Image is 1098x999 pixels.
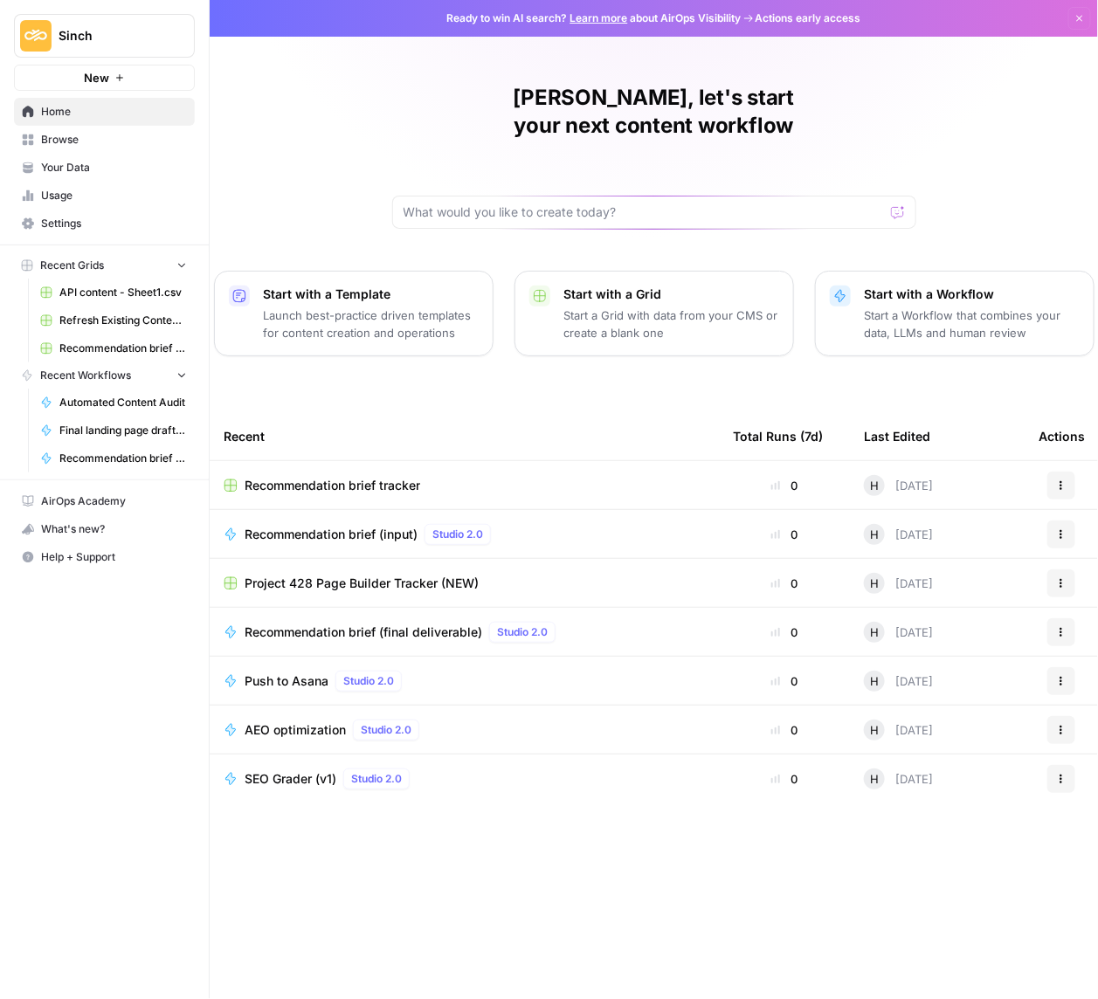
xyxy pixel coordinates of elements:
[41,132,187,148] span: Browse
[864,622,933,643] div: [DATE]
[40,368,131,383] span: Recent Workflows
[14,362,195,389] button: Recent Workflows
[245,526,418,543] span: Recommendation brief (input)
[224,720,705,741] a: AEO optimizationStudio 2.0
[343,673,394,689] span: Studio 2.0
[15,516,194,542] div: What's new?
[41,104,187,120] span: Home
[14,252,195,279] button: Recent Grids
[59,27,164,45] span: Sinch
[224,524,705,545] a: Recommendation brief (input)Studio 2.0
[432,527,483,542] span: Studio 2.0
[870,770,879,788] span: H
[870,672,879,690] span: H
[864,475,933,496] div: [DATE]
[361,722,411,738] span: Studio 2.0
[570,11,628,24] a: Learn more
[815,271,1095,356] button: Start with a WorkflowStart a Workflow that combines your data, LLMs and human review
[14,98,195,126] a: Home
[245,672,328,690] span: Push to Asana
[59,423,187,438] span: Final landing page drafter for Project 428 ([PERSON_NAME])
[870,477,879,494] span: H
[245,624,482,641] span: Recommendation brief (final deliverable)
[245,770,336,788] span: SEO Grader (v1)
[224,575,705,592] a: Project 428 Page Builder Tracker (NEW)
[224,412,705,460] div: Recent
[351,771,402,787] span: Studio 2.0
[14,515,195,543] button: What's new?
[865,307,1080,341] p: Start a Workflow that combines your data, LLMs and human review
[224,671,705,692] a: Push to AsanaStudio 2.0
[214,271,494,356] button: Start with a TemplateLaunch best-practice driven templates for content creation and operations
[14,487,195,515] a: AirOps Academy
[404,203,884,221] input: What would you like to create today?
[32,444,195,472] a: Recommendation brief (input)
[32,334,195,362] a: Recommendation brief tracker
[870,624,879,641] span: H
[392,84,916,140] h1: [PERSON_NAME], let's start your next content workflow
[14,14,195,58] button: Workspace: Sinch
[59,395,187,410] span: Automated Content Audit
[865,286,1080,303] p: Start with a Workflow
[733,575,836,592] div: 0
[733,526,836,543] div: 0
[733,477,836,494] div: 0
[733,672,836,690] div: 0
[32,279,195,307] a: API content - Sheet1.csv
[59,313,187,328] span: Refresh Existing Content (1)
[245,575,479,592] span: Project 428 Page Builder Tracker (NEW)
[40,258,104,273] span: Recent Grids
[224,622,705,643] a: Recommendation brief (final deliverable)Studio 2.0
[864,768,933,789] div: [DATE]
[870,721,879,739] span: H
[59,341,187,356] span: Recommendation brief tracker
[864,573,933,594] div: [DATE]
[14,543,195,571] button: Help + Support
[32,307,195,334] a: Refresh Existing Content (1)
[514,271,794,356] button: Start with a GridStart a Grid with data from your CMS or create a blank one
[733,624,836,641] div: 0
[864,524,933,545] div: [DATE]
[447,10,742,26] span: Ready to win AI search? about AirOps Visibility
[32,389,195,417] a: Automated Content Audit
[41,160,187,176] span: Your Data
[84,69,109,86] span: New
[14,154,195,182] a: Your Data
[733,412,823,460] div: Total Runs (7d)
[32,417,195,444] a: Final landing page drafter for Project 428 ([PERSON_NAME])
[59,285,187,300] span: API content - Sheet1.csv
[564,286,779,303] p: Start with a Grid
[20,20,52,52] img: Sinch Logo
[224,768,705,789] a: SEO Grader (v1)Studio 2.0
[756,10,861,26] span: Actions early access
[864,412,930,460] div: Last Edited
[14,182,195,210] a: Usage
[41,493,187,509] span: AirOps Academy
[1039,412,1085,460] div: Actions
[870,575,879,592] span: H
[564,307,779,341] p: Start a Grid with data from your CMS or create a blank one
[864,720,933,741] div: [DATE]
[245,721,346,739] span: AEO optimization
[14,126,195,154] a: Browse
[733,770,836,788] div: 0
[264,307,479,341] p: Launch best-practice driven templates for content creation and operations
[14,210,195,238] a: Settings
[14,65,195,91] button: New
[870,526,879,543] span: H
[245,477,420,494] span: Recommendation brief tracker
[59,451,187,466] span: Recommendation brief (input)
[264,286,479,303] p: Start with a Template
[864,671,933,692] div: [DATE]
[41,188,187,203] span: Usage
[41,216,187,231] span: Settings
[224,477,705,494] a: Recommendation brief tracker
[41,549,187,565] span: Help + Support
[733,721,836,739] div: 0
[497,624,548,640] span: Studio 2.0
